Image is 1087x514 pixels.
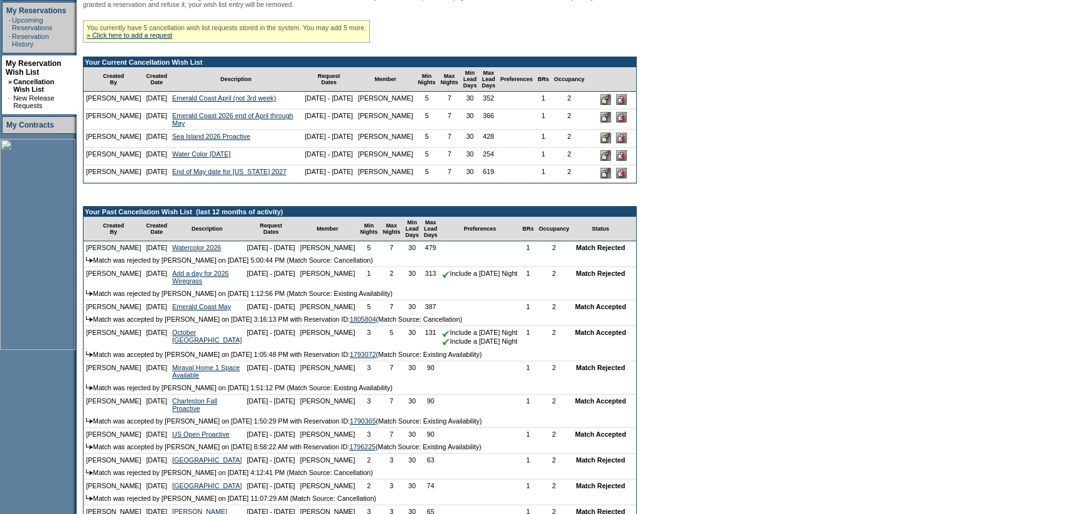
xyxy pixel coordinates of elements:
[421,217,440,241] td: Max Lead Days
[172,364,240,379] a: Miraval Home 1 Space Available
[84,428,144,440] td: [PERSON_NAME]
[380,267,403,287] td: 2
[305,133,353,140] nobr: [DATE] - [DATE]
[9,16,11,31] td: ·
[247,482,295,489] nobr: [DATE] - [DATE]
[520,361,536,381] td: 1
[355,130,416,148] td: [PERSON_NAME]
[520,241,536,254] td: 1
[84,130,144,148] td: [PERSON_NAME]
[83,20,370,43] div: You currently have 5 cancellation wish list requests stored in the system. You may add 5 more.
[84,326,144,347] td: [PERSON_NAME]
[144,267,170,287] td: [DATE]
[84,267,144,287] td: [PERSON_NAME]
[576,482,625,489] nobr: Match Rejected
[84,207,636,217] td: Your Past Cancellation Wish List (last 12 months of activity)
[520,267,536,287] td: 1
[600,150,611,161] input: Edit this Request
[144,395,170,415] td: [DATE]
[170,67,302,92] td: Description
[575,329,626,336] nobr: Match Accepted
[87,31,172,39] a: » Click here to add a request
[551,165,587,183] td: 2
[302,67,355,92] td: Request Dates
[421,428,440,440] td: 90
[403,395,421,415] td: 30
[86,290,93,296] img: arrow.gif
[438,92,461,109] td: 7
[298,428,358,440] td: [PERSON_NAME]
[172,456,242,464] a: [GEOGRAPHIC_DATA]
[421,300,440,313] td: 387
[84,348,636,361] td: Match was accepted by [PERSON_NAME] on [DATE] 1:05:48 PM with Reservation ID: (Match Source: Exis...
[421,361,440,381] td: 90
[84,300,144,313] td: [PERSON_NAME]
[86,495,93,501] img: arrow.gif
[86,257,93,263] img: arrow.gif
[84,381,636,395] td: Match was rejected by [PERSON_NAME] on [DATE] 1:51:12 PM (Match Source: Existing Availability)
[84,165,144,183] td: [PERSON_NAME]
[357,241,380,254] td: 5
[535,165,551,183] td: 1
[520,217,536,241] td: BRs
[298,395,358,415] td: [PERSON_NAME]
[355,67,416,92] td: Member
[520,300,536,313] td: 1
[12,33,49,48] a: Reservation History
[357,454,380,466] td: 2
[84,241,144,254] td: [PERSON_NAME]
[144,67,170,92] td: Created Date
[461,148,480,165] td: 30
[6,6,66,15] a: My Reservations
[600,133,611,143] input: Edit this Request
[86,316,93,322] img: arrow.gif
[421,395,440,415] td: 90
[616,168,627,178] input: Delete this Request
[551,67,587,92] td: Occupancy
[349,443,376,451] a: 1796225
[380,479,403,492] td: 3
[416,92,438,109] td: 5
[380,300,403,313] td: 7
[438,130,461,148] td: 7
[479,148,498,165] td: 254
[84,67,144,92] td: Created By
[461,130,480,148] td: 30
[357,300,380,313] td: 5
[536,241,572,254] td: 2
[8,94,12,109] td: ·
[520,428,536,440] td: 1
[84,92,144,109] td: [PERSON_NAME]
[247,364,295,371] nobr: [DATE] - [DATE]
[357,267,380,287] td: 1
[172,133,250,140] a: Sea Island 2026 Proactive
[600,168,611,178] input: Edit this Request
[600,112,611,123] input: Edit this Request
[298,479,358,492] td: [PERSON_NAME]
[144,479,170,492] td: [DATE]
[535,148,551,165] td: 1
[247,270,295,277] nobr: [DATE] - [DATE]
[403,479,421,492] td: 30
[416,67,438,92] td: Min Nights
[247,456,295,464] nobr: [DATE] - [DATE]
[144,148,170,165] td: [DATE]
[421,479,440,492] td: 74
[84,254,636,267] td: Match was rejected by [PERSON_NAME] on [DATE] 5:00:44 PM (Match Source: Cancellation)
[572,217,630,241] td: Status
[403,267,421,287] td: 30
[247,397,295,405] nobr: [DATE] - [DATE]
[551,92,587,109] td: 2
[84,454,144,466] td: [PERSON_NAME]
[244,217,298,241] td: Request Dates
[144,217,170,241] td: Created Date
[357,395,380,415] td: 3
[403,326,421,347] td: 30
[442,271,450,278] img: chkSmaller.gif
[461,165,480,183] td: 30
[247,430,295,438] nobr: [DATE] - [DATE]
[172,329,242,344] a: October [GEOGRAPHIC_DATA]
[536,267,572,287] td: 2
[403,300,421,313] td: 30
[144,165,170,183] td: [DATE]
